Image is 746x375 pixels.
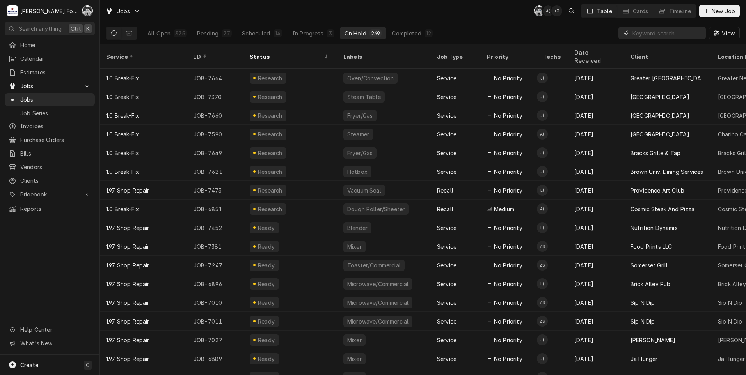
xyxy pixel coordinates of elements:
[718,299,742,307] div: Sip N Dip
[494,205,514,213] span: Medium
[494,317,522,325] span: No Priority
[537,129,548,140] div: Andy Christopoulos (121)'s Avatar
[437,53,474,61] div: Job Type
[20,190,79,198] span: Pricebook
[343,53,425,61] div: Labels
[346,130,370,138] div: Steamer
[437,299,456,307] div: Service
[106,242,149,251] div: 1.97 Shop Repair
[568,69,624,87] div: [DATE]
[494,261,522,269] span: No Priority
[106,149,139,157] div: 1.0 Break-Fix
[568,218,624,237] div: [DATE]
[494,93,522,101] span: No Priority
[631,168,703,176] div: Brown Univ. Dining Services
[543,5,554,16] div: A(
[371,29,380,37] div: 269
[346,261,401,269] div: Toaster/Commercial
[20,149,91,157] span: Bills
[537,185,548,196] div: L(
[437,242,456,251] div: Service
[5,52,95,65] a: Calendar
[537,353,548,364] div: J(
[537,353,548,364] div: Jose DeMelo (37)'s Avatar
[20,55,91,63] span: Calendar
[20,7,78,15] div: [PERSON_NAME] Food Equipment Service
[20,177,91,185] span: Clients
[346,280,409,288] div: Microwave/Commercial
[106,317,149,325] div: 1.97 Shop Repair
[537,260,548,271] div: ZS
[346,168,368,176] div: Hotbox
[71,25,81,33] span: Ctrl
[346,149,373,157] div: Fryer/Gas
[669,7,691,15] div: Timeline
[257,111,284,120] div: Research
[106,130,139,138] div: 1.0 Break-Fix
[257,317,276,325] div: Ready
[537,316,548,327] div: Zz Pending No Schedule's Avatar
[187,181,243,200] div: JOB-7473
[718,317,742,325] div: Sip N Dip
[632,27,702,39] input: Keyword search
[534,5,545,16] div: Chris Murphy (103)'s Avatar
[346,224,368,232] div: Blender
[346,355,362,363] div: Mixer
[257,168,284,176] div: Research
[537,297,548,308] div: Zz Pending No Schedule's Avatar
[86,361,90,369] span: C
[257,74,284,82] div: Research
[631,74,705,82] div: Greater [GEOGRAPHIC_DATA] Vocational
[537,334,548,345] div: Jose DeMelo (37)'s Avatar
[568,349,624,368] div: [DATE]
[86,25,90,33] span: K
[106,355,149,363] div: 1.97 Shop Repair
[437,261,456,269] div: Service
[187,349,243,368] div: JOB-6889
[187,69,243,87] div: JOB-7664
[437,130,456,138] div: Service
[257,93,284,101] div: Research
[537,278,548,289] div: L(
[106,224,149,232] div: 1.97 Shop Repair
[537,147,548,158] div: James Lunney (128)'s Avatar
[20,109,91,117] span: Job Series
[346,317,409,325] div: Microwave/Commercial
[20,96,91,104] span: Jobs
[187,331,243,349] div: JOB-7027
[537,110,548,121] div: J(
[5,188,95,201] a: Go to Pricebook
[537,91,548,102] div: James Lunney (128)'s Avatar
[257,224,276,232] div: Ready
[187,218,243,237] div: JOB-7452
[187,237,243,256] div: JOB-7381
[631,224,678,232] div: Nutrition Dynamix
[187,293,243,312] div: JOB-7010
[568,125,624,143] div: [DATE]
[187,200,243,218] div: JOB-6851
[534,5,545,16] div: C(
[82,5,93,16] div: C(
[187,125,243,143] div: JOB-7590
[494,242,522,251] span: No Priority
[117,7,130,15] span: Jobs
[20,136,91,144] span: Purchase Orders
[537,147,548,158] div: J(
[537,316,548,327] div: ZS
[597,7,612,15] div: Table
[257,186,284,195] div: Research
[20,325,90,334] span: Help Center
[5,174,95,187] a: Clients
[437,168,456,176] div: Service
[5,66,95,79] a: Estimates
[106,186,149,195] div: 1.97 Shop Repair
[537,278,548,289] div: Luis (54)'s Avatar
[631,336,675,344] div: [PERSON_NAME]
[175,29,185,37] div: 375
[437,74,456,82] div: Service
[106,336,149,344] div: 1.97 Shop Repair
[5,147,95,160] a: Bills
[537,166,548,177] div: Jose DeMelo (37)'s Avatar
[257,336,276,344] div: Ready
[537,110,548,121] div: James Lunney (128)'s Avatar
